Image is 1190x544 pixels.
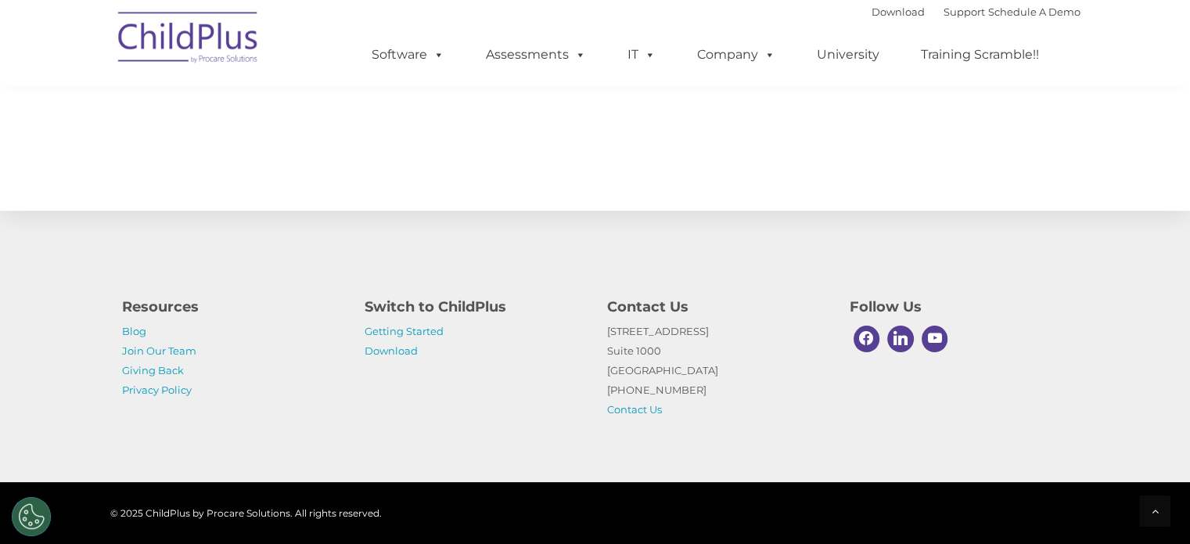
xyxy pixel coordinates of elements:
a: Assessments [470,39,602,70]
a: Giving Back [122,364,184,376]
a: Company [681,39,791,70]
img: ChildPlus by Procare Solutions [110,1,267,79]
a: Training Scramble!! [905,39,1055,70]
a: Software [356,39,460,70]
span: © 2025 ChildPlus by Procare Solutions. All rights reserved. [110,507,382,519]
h4: Switch to ChildPlus [365,296,584,318]
a: Download [872,5,925,18]
a: Join Our Team [122,344,196,357]
a: Privacy Policy [122,384,192,396]
a: Linkedin [883,322,918,356]
h4: Resources [122,296,341,318]
p: [STREET_ADDRESS] Suite 1000 [GEOGRAPHIC_DATA] [PHONE_NUMBER] [607,322,826,420]
a: Blog [122,325,146,337]
a: Download [365,344,418,357]
a: Schedule A Demo [988,5,1080,18]
a: IT [612,39,671,70]
a: Getting Started [365,325,444,337]
font: | [872,5,1080,18]
h4: Follow Us [850,296,1069,318]
button: Cookies Settings [12,497,51,536]
a: Youtube [918,322,952,356]
a: Support [944,5,985,18]
a: Contact Us [607,403,662,416]
span: Phone number [218,168,284,179]
a: University [801,39,895,70]
span: Last name [218,103,265,115]
h4: Contact Us [607,296,826,318]
a: Facebook [850,322,884,356]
